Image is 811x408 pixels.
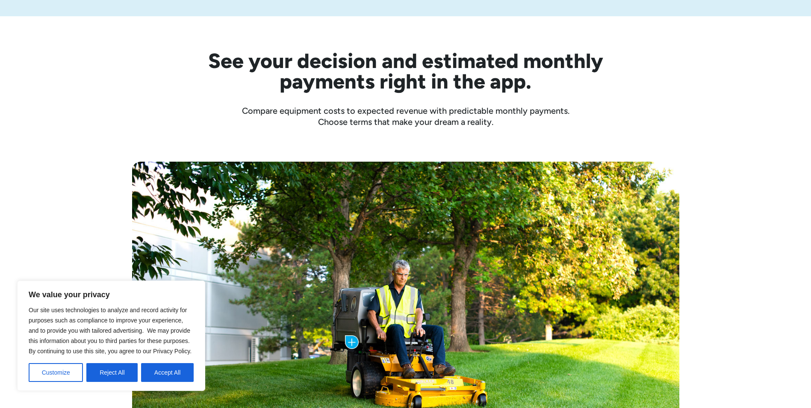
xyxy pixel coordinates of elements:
[17,281,205,391] div: We value your privacy
[141,363,194,382] button: Accept All
[132,105,679,127] div: Compare equipment costs to expected revenue with predictable monthly payments. Choose terms that ...
[29,307,192,355] span: Our site uses technologies to analyze and record activity for purposes such as compliance to impr...
[29,363,83,382] button: Customize
[86,363,138,382] button: Reject All
[345,335,359,349] img: Plus icon with blue background
[29,290,194,300] p: We value your privacy
[166,50,645,92] h2: See your decision and estimated monthly payments right in the app.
